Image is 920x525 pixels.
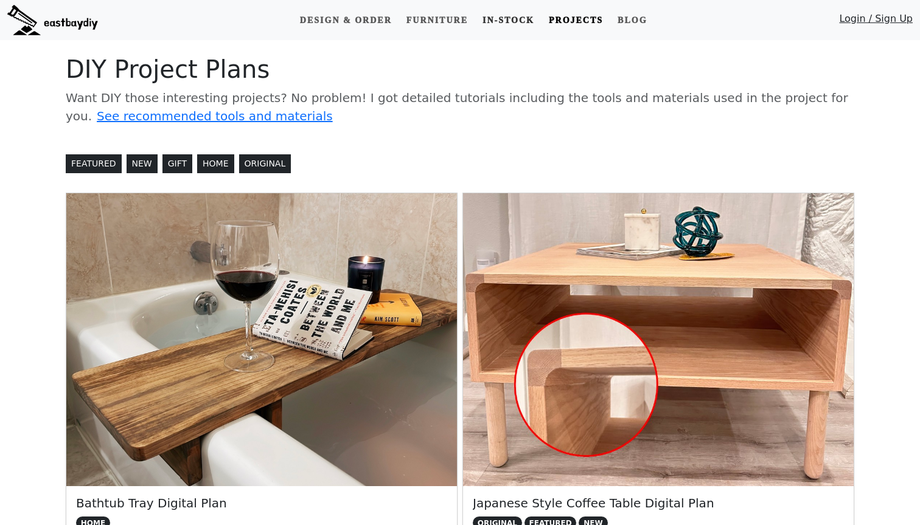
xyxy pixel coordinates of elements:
[839,12,913,32] a: Login / Sign Up
[127,154,158,173] button: NEW
[7,5,98,35] img: eastbaydiy
[197,154,234,173] button: HOME
[295,9,397,32] a: Design & Order
[66,193,457,486] img: Bathtub Tray - Landscape
[97,109,333,123] a: See recommended tools and materials
[66,154,122,173] button: FEATURED
[402,9,473,32] a: Furniture
[473,496,844,510] h5: Japanese Style Coffee Table Digital Plan
[162,154,192,173] button: GIFT
[76,496,447,510] h5: Bathtub Tray Digital Plan
[66,89,854,125] p: Want DIY those interesting projects? No problem! I got detailed tutorials including the tools and...
[66,55,854,84] h1: DIY Project Plans
[613,9,652,32] a: Blog
[463,193,854,486] img: Japanese Style Coffee Table Digital Plan Cover - Landscape
[478,9,539,32] a: In-stock
[544,9,608,32] a: Projects
[239,154,291,173] button: ORIGINAL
